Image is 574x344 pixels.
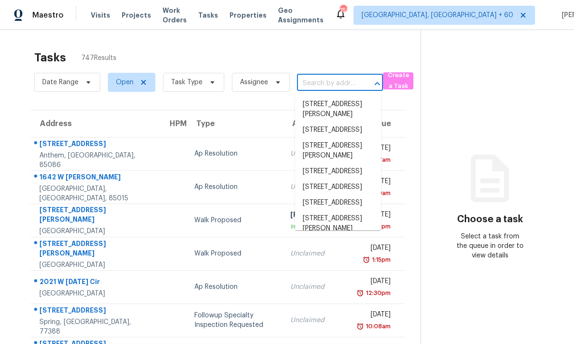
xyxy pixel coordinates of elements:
div: Anthem, [GEOGRAPHIC_DATA], 85086 [39,151,153,170]
span: [GEOGRAPHIC_DATA], [GEOGRAPHIC_DATA] + 60 [362,10,513,20]
img: Overdue Alarm Icon [363,255,370,265]
div: 1:15pm [370,255,391,265]
span: Maestro [32,10,64,20]
span: Date Range [42,78,78,87]
img: Overdue Alarm Icon [356,288,364,298]
li: [STREET_ADDRESS][PERSON_NAME] [295,211,381,236]
button: Close [371,77,384,90]
div: 1642 W [PERSON_NAME] [39,172,153,184]
div: Unclaimed [290,249,345,258]
div: 2021 W [DATE] Cir [39,277,153,289]
li: [STREET_ADDRESS] [295,179,381,195]
span: Create a Task [388,70,409,92]
div: [GEOGRAPHIC_DATA], [GEOGRAPHIC_DATA], 85015 [39,184,153,203]
div: [GEOGRAPHIC_DATA] [39,226,153,236]
span: Task Type [171,78,202,87]
div: 751 [340,6,346,15]
div: [PERSON_NAME] [290,210,345,222]
div: [STREET_ADDRESS] [39,305,153,317]
div: Walk Proposed [194,249,275,258]
div: Spring, [GEOGRAPHIC_DATA], 77388 [39,317,153,336]
div: 12:30pm [364,288,391,298]
div: Ap Resolution [194,282,275,292]
span: Projects [122,10,151,20]
th: Address [30,110,160,137]
span: Assignee [240,78,268,87]
li: [STREET_ADDRESS] [295,164,381,179]
div: Followup Specialty Inspection Requested [194,311,275,330]
div: Select a task from the queue in order to view details [456,232,525,260]
li: [STREET_ADDRESS][PERSON_NAME] [295,97,381,122]
li: [STREET_ADDRESS][PERSON_NAME] [295,138,381,164]
div: [GEOGRAPHIC_DATA] [39,289,153,298]
div: [DATE] [361,243,391,255]
li: [STREET_ADDRESS] [295,122,381,138]
div: [STREET_ADDRESS][PERSON_NAME] [39,239,153,260]
div: [DATE] [361,276,391,288]
img: Overdue Alarm Icon [356,322,364,331]
span: Tasks [198,12,218,19]
div: [STREET_ADDRESS][PERSON_NAME] [39,205,153,226]
div: Unclaimed [290,315,345,325]
span: 747 Results [81,53,116,63]
th: HPM [160,110,187,137]
div: Ap Resolution [194,182,275,192]
span: Work Orders [163,6,187,25]
h2: Tasks [34,53,66,62]
div: Ap Resolution [194,149,275,158]
h3: Choose a task [457,215,523,224]
span: Open [116,78,134,87]
div: Unclaimed [290,149,345,158]
th: Type [187,110,283,137]
div: [GEOGRAPHIC_DATA] [39,260,153,270]
div: [DATE] [361,310,391,322]
div: Unclaimed [290,182,345,192]
div: In Progress [290,222,345,231]
th: Assignee [283,110,353,137]
li: [STREET_ADDRESS] [295,195,381,211]
button: Create a Task [383,72,413,89]
span: Geo Assignments [278,6,324,25]
div: 10:08am [364,322,391,331]
span: Visits [91,10,110,20]
span: Properties [230,10,267,20]
div: [STREET_ADDRESS] [39,139,153,151]
div: Walk Proposed [194,216,275,225]
input: Search by address [297,76,356,91]
div: Unclaimed [290,282,345,292]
